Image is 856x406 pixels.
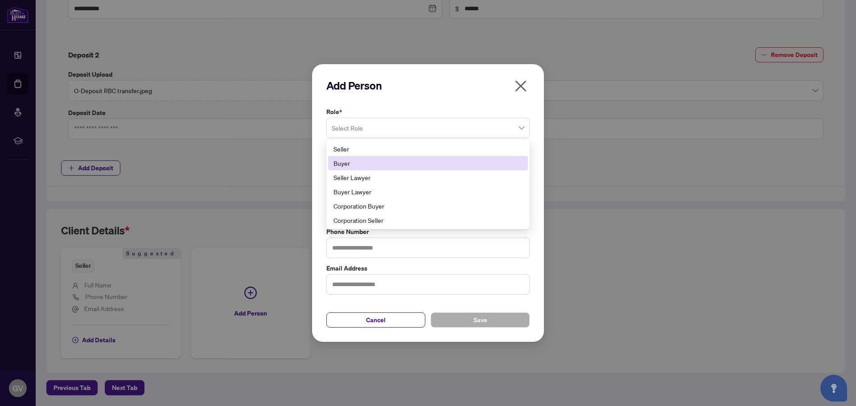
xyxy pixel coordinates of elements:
label: Role [326,107,530,117]
label: Email Address [326,263,530,273]
span: Role is Required Field [326,140,378,147]
button: Cancel [326,312,425,328]
span: Cancel [366,313,386,327]
button: Save [431,312,530,328]
span: close [514,79,528,93]
label: Last Name [326,190,530,200]
label: Phone Number [326,227,530,237]
h2: Add Person [326,78,530,93]
button: Open asap [820,375,847,402]
label: First Name [326,154,530,164]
